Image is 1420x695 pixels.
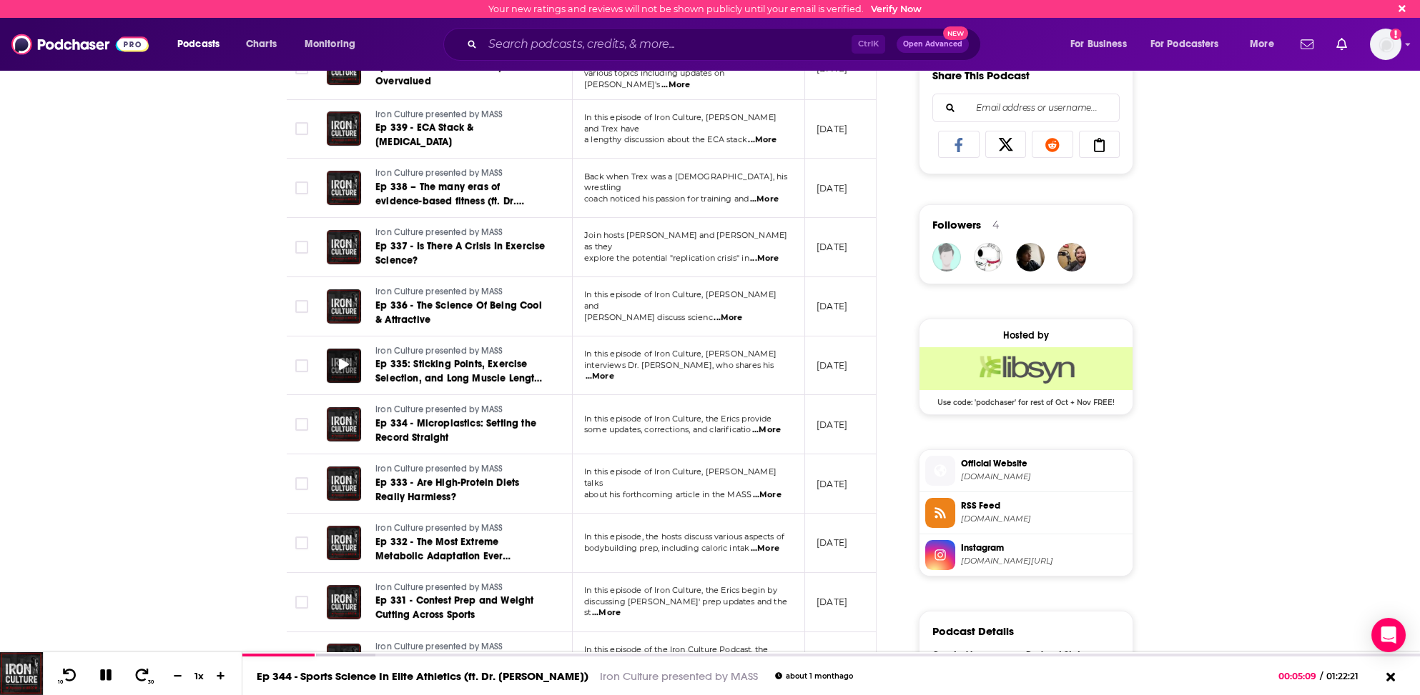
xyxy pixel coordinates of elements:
[1141,33,1240,56] button: open menu
[600,669,758,683] a: Iron Culture presented by MASS
[375,121,547,149] a: Ep 339 - ECA Stack & [MEDICAL_DATA]
[919,347,1133,406] a: Libsyn Deal: Use code: 'podchaser' for rest of Oct + Nov FREE!
[295,33,374,56] button: open menu
[961,457,1127,470] span: Official Website
[375,345,547,358] a: Iron Culture presented by MASS
[714,312,742,324] span: ...More
[752,424,781,436] span: ...More
[938,131,980,158] a: Share on Facebook
[1032,131,1073,158] a: Share on Reddit
[375,417,536,444] span: Ep 334 - Microplastics: Setting the Record Straight
[753,489,782,501] span: ...More
[817,241,847,253] p: [DATE]
[375,594,547,622] a: Ep 331 - Contest Prep and Weight Cutting Across Sports
[1278,671,1320,681] span: 00:05:09
[1295,32,1319,56] a: Show notifications dropdown
[871,4,922,14] a: Verify Now
[584,253,749,263] span: explore the potential "replication crisis" in
[919,347,1133,390] img: Libsyn Deal: Use code: 'podchaser' for rest of Oct + Nov FREE!
[295,359,308,372] span: Toggle select row
[1016,243,1045,271] img: hidan5060
[375,641,547,654] a: Iron Culture presented by MASS
[852,35,885,54] span: Ctrl K
[375,476,519,503] span: Ep 333 - Are High-Protein Diets Really Harmless?
[55,667,82,685] button: 10
[775,672,853,680] div: about 1 month ago
[961,541,1127,554] span: Instagram
[1057,243,1086,271] img: adamhdavis
[246,34,277,54] span: Charts
[584,171,788,193] span: Back when Trex was a [DEMOGRAPHIC_DATA], his wrestling
[375,523,503,533] span: Iron Culture presented by MASS
[586,371,614,382] span: ...More
[257,669,588,683] a: Ep 344 - Sports Science In Elite Athletics (ft. Dr. [PERSON_NAME])
[375,581,547,594] a: Iron Culture presented by MASS
[375,60,547,89] a: Ep 340 - Protein: Valuable, But Overvalued
[1370,29,1401,60] button: Show profile menu
[375,286,547,299] a: Iron Culture presented by MASS
[919,390,1133,407] span: Use code: 'podchaser' for rest of Oct + Nov FREE!
[584,349,776,359] span: In this episode of Iron Culture, [PERSON_NAME]
[375,522,547,535] a: Iron Culture presented by MASS
[661,79,690,91] span: ...More
[919,329,1133,341] div: Hosted by
[1070,34,1127,54] span: For Business
[375,180,547,209] a: Ep 338 – The many eras of evidence-based fitness (ft. Dr. [PERSON_NAME])
[945,94,1108,121] input: Email address or username...
[1079,131,1120,158] a: Copy Link
[375,464,503,474] span: Iron Culture presented by MASS
[932,243,961,271] a: lakshay167
[584,489,751,499] span: about his forthcoming article in the MASS
[1323,671,1373,681] span: 01:22:21
[375,358,542,399] span: Ep 335: Sticking Points, Exercise Selection, and Long Muscle Length Training (ft. Dr. [PERSON_NAME])
[584,585,777,595] span: In this episode of Iron Culture, the Erics begin by
[375,346,503,356] span: Iron Culture presented by MASS
[584,596,787,618] span: discussing [PERSON_NAME]' prep updates and the st
[961,556,1127,566] span: instagram.com/miketuchscherer
[148,679,154,685] span: 30
[1320,671,1323,681] span: /
[584,414,772,424] span: In this episode of Iron Culture, the Erics provide
[584,466,776,488] span: In this episode of Iron Culture, [PERSON_NAME] talks
[375,641,503,651] span: Iron Culture presented by MASS
[584,230,787,251] span: Join hosts [PERSON_NAME] and [PERSON_NAME] as they
[748,134,776,146] span: ...More
[375,582,503,592] span: Iron Culture presented by MASS
[295,122,308,135] span: Toggle select row
[584,543,749,553] span: bodybuilding prep, including caloric intak
[1371,618,1406,652] div: Open Intercom Messenger
[1331,32,1353,56] a: Show notifications dropdown
[1150,34,1219,54] span: For Podcasters
[375,536,511,576] span: Ep 332 - The Most Extreme Metabolic Adaptation Ever Recorded
[584,644,768,654] span: In this episode of the Iron Culture Podcast, the
[584,289,776,311] span: In this episode of Iron Culture, [PERSON_NAME] and
[1390,29,1401,40] svg: Email not verified
[925,498,1127,528] a: RSS Feed[DOMAIN_NAME]
[817,123,847,135] p: [DATE]
[295,477,308,490] span: Toggle select row
[584,134,747,144] span: a lengthy discussion about the ECA stack
[817,419,847,431] p: [DATE]
[925,540,1127,570] a: Instagram[DOMAIN_NAME][URL]
[584,531,784,541] span: In this episode, the hosts discuss various aspects of
[750,194,779,205] span: ...More
[1370,29,1401,60] img: User Profile
[375,286,503,296] span: Iron Culture presented by MASS
[375,476,547,504] a: Ep 333 - Are High-Protein Diets Really Harmless?
[592,607,621,619] span: ...More
[488,4,922,14] div: Your new ratings and reviews will not be shown publicly until your email is verified.
[961,499,1127,512] span: RSS Feed
[295,596,308,609] span: Toggle select row
[974,243,1002,271] img: treanor.kevin
[11,31,149,58] a: Podchaser - Follow, Share and Rate Podcasts
[932,94,1120,122] div: Search followers
[237,33,285,56] a: Charts
[167,33,238,56] button: open menu
[295,536,308,549] span: Toggle select row
[375,239,547,268] a: Ep 337 - Is There A Crisis In Exercise Science?
[1240,33,1292,56] button: open menu
[375,299,547,327] a: Ep 336 - The Science Of Being Cool & Attractive
[375,227,503,237] span: Iron Culture presented by MASS
[375,168,503,178] span: Iron Culture presented by MASS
